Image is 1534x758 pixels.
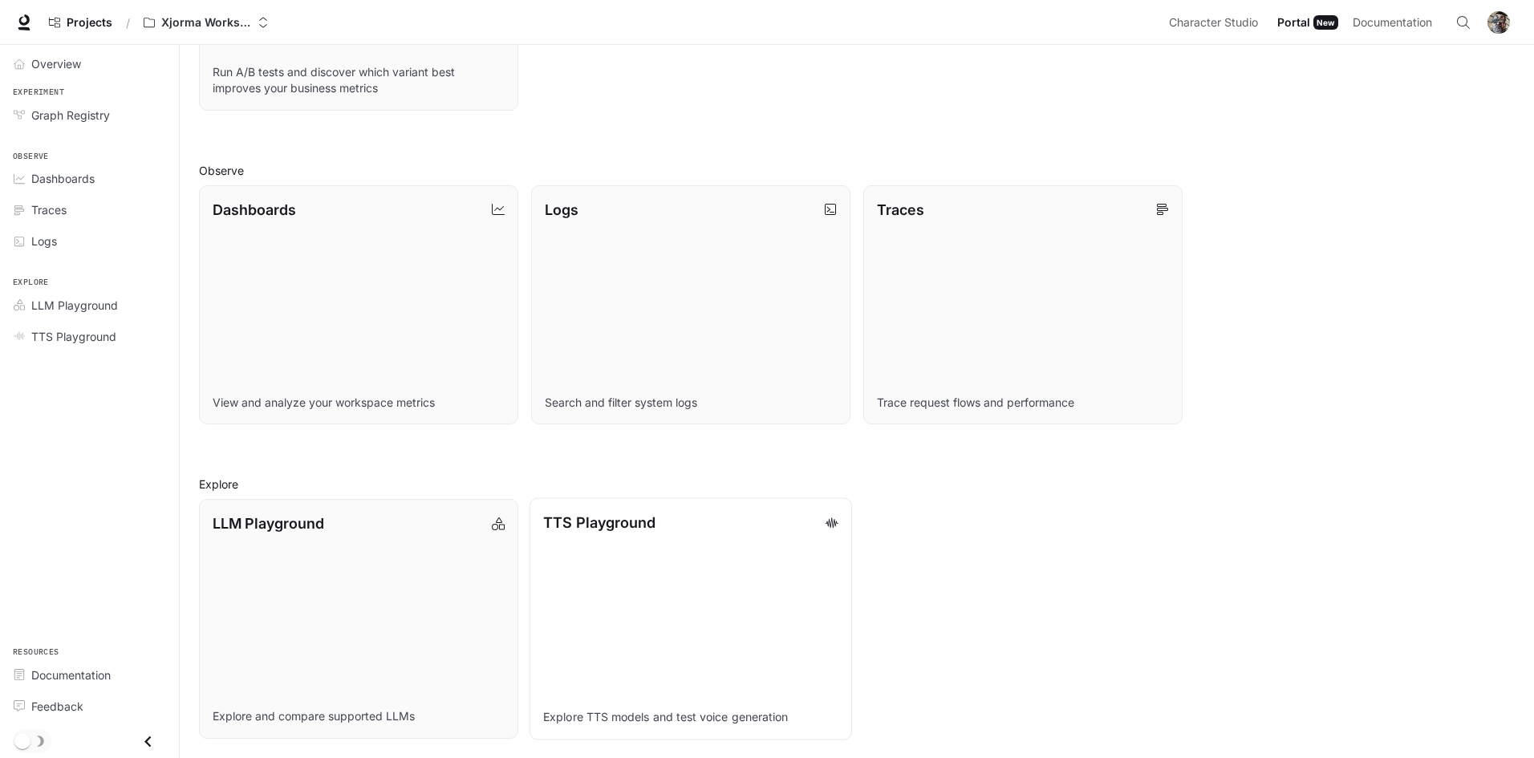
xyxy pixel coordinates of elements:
a: TTS Playground [6,322,172,351]
a: PortalNew [1271,6,1345,39]
p: Explore and compare supported LLMs [213,708,505,724]
span: Dark mode toggle [14,732,30,749]
a: Traces [6,196,172,224]
span: Feedback [31,698,83,715]
a: Overview [6,50,172,78]
button: Close drawer [130,725,166,758]
a: Documentation [1346,6,1444,39]
a: DashboardsView and analyze your workspace metrics [199,185,518,425]
p: View and analyze your workspace metrics [213,395,505,411]
a: LLM PlaygroundExplore and compare supported LLMs [199,499,518,739]
p: Traces [877,199,924,221]
p: Search and filter system logs [545,395,837,411]
span: Traces [31,201,67,218]
p: Xjorma Workspace [161,16,251,30]
a: Logs [6,227,172,255]
img: User avatar [1487,11,1510,34]
span: Overview [31,55,81,72]
p: Logs [545,199,578,221]
span: Documentation [1353,13,1432,33]
p: Dashboards [213,199,296,221]
button: User avatar [1483,6,1515,39]
span: Graph Registry [31,107,110,124]
p: Trace request flows and performance [877,395,1169,411]
p: Explore TTS models and test voice generation [543,710,838,726]
a: Feedback [6,692,172,720]
div: / [120,14,136,31]
span: Projects [67,16,112,30]
a: Graph Registry [6,101,172,129]
a: Character Studio [1163,6,1269,39]
a: LogsSearch and filter system logs [531,185,850,425]
a: LLM Playground [6,291,172,319]
a: TracesTrace request flows and performance [863,185,1183,425]
div: New [1313,15,1338,30]
span: LLM Playground [31,297,118,314]
span: Documentation [31,667,111,683]
p: LLM Playground [213,513,324,534]
h2: Explore [199,476,1515,492]
a: Go to projects [42,6,120,39]
p: TTS Playground [543,512,655,533]
a: Dashboards [6,164,172,193]
a: TTS PlaygroundExplore TTS models and test voice generation [530,498,852,740]
span: Character Studio [1169,13,1258,33]
button: Open Command Menu [1447,6,1479,39]
a: Documentation [6,661,172,689]
h2: Observe [199,162,1515,179]
p: Run A/B tests and discover which variant best improves your business metrics [213,64,505,96]
span: TTS Playground [31,328,116,345]
span: Logs [31,233,57,249]
span: Portal [1277,13,1310,33]
span: Dashboards [31,170,95,187]
button: Open workspace menu [136,6,276,39]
